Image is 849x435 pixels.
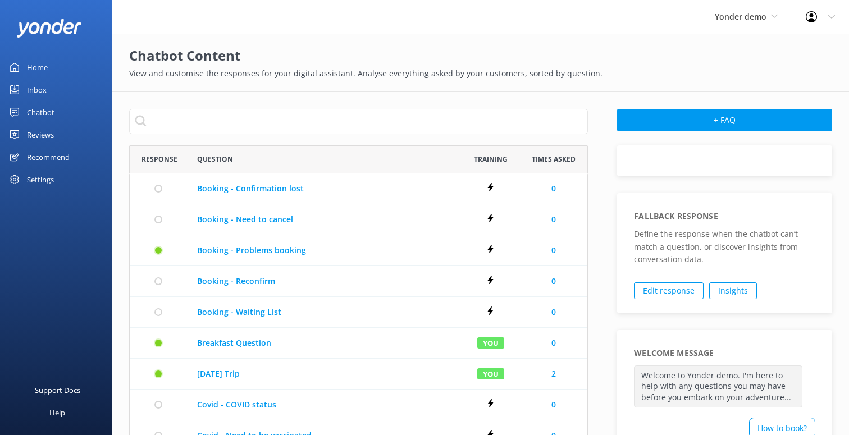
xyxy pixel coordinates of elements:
div: row [129,390,588,420]
a: Booking - Problems booking [197,244,453,257]
p: Welcome to Yonder demo. I'm here to help with any questions you may have before you embark on you... [634,365,802,407]
a: Edit response [634,282,704,299]
a: Booking - Waiting List [197,306,453,318]
a: 0 [551,244,556,257]
span: Question [197,154,233,164]
span: Times Asked [532,154,576,164]
a: 0 [551,182,556,195]
a: 0 [551,275,556,287]
a: Booking - Reconfirm [197,275,453,287]
a: Booking - Confirmation lost [197,182,453,195]
a: Covid - COVID status [197,399,453,411]
div: row [129,297,588,328]
a: 0 [551,399,556,411]
div: Help [49,401,65,424]
a: Booking - Need to cancel [197,213,453,226]
h5: Fallback response [634,210,718,222]
div: row [129,359,588,390]
h5: Welcome Message [634,347,714,359]
a: Breakfast Question [197,337,453,349]
div: You [477,337,504,349]
div: row [129,328,588,359]
div: Recommend [27,146,70,168]
button: + FAQ [617,109,832,131]
div: Support Docs [35,379,80,401]
p: View and customise the responses for your digital assistant. Analyse everything asked by your cus... [129,67,832,80]
div: Settings [27,168,54,191]
div: Reviews [27,123,54,146]
span: Training [474,154,508,164]
a: 0 [551,213,556,226]
span: Yonder demo [715,11,766,22]
div: Home [27,56,48,79]
div: Inbox [27,79,47,101]
a: 0 [551,306,556,318]
div: You [477,368,504,379]
p: Define the response when the chatbot can’t match a question, or discover insights from conversati... [634,228,815,265]
a: Insights [709,282,757,299]
a: [DATE] Trip [197,368,453,380]
div: Chatbot [27,101,54,123]
h2: Chatbot Content [129,45,832,66]
div: row [129,204,588,235]
span: Response [141,154,177,164]
div: row [129,173,588,204]
a: 0 [551,337,556,349]
div: row [129,266,588,297]
a: 2 [551,368,556,380]
div: row [129,235,588,266]
img: yonder-white-logo.png [17,19,81,37]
